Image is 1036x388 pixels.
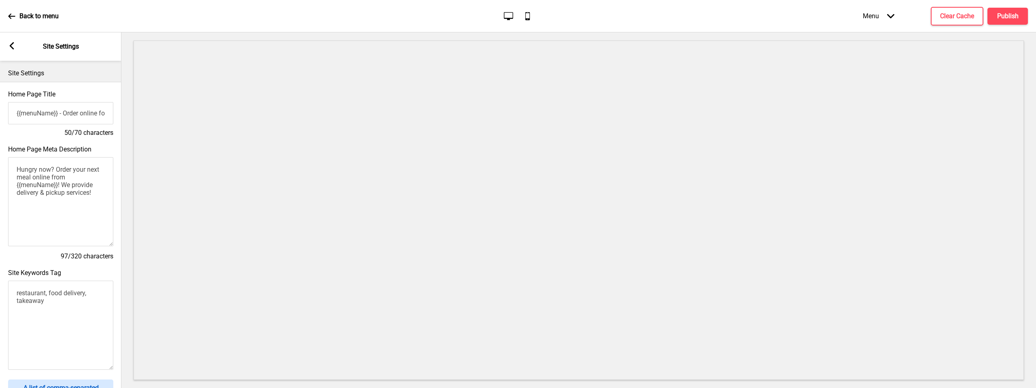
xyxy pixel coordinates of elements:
[997,12,1019,21] h4: Publish
[43,42,79,51] p: Site Settings
[8,5,59,27] a: Back to menu
[19,12,59,21] p: Back to menu
[855,4,902,28] div: Menu
[8,69,113,78] p: Site Settings
[8,157,113,246] textarea: Hungry now? Order your next meal online from {{menuName}}! We provide delivery & pickup services!
[931,7,983,26] button: Clear Cache
[8,252,113,261] h4: 97/320 characters
[987,8,1028,25] button: Publish
[940,12,974,21] h4: Clear Cache
[8,269,61,277] label: Site Keywords Tag
[8,145,91,153] label: Home Page Meta Description
[8,128,113,137] h4: 50/70 characters
[8,90,55,98] label: Home Page Title
[8,281,113,370] textarea: restaurant, food delivery, takeaway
